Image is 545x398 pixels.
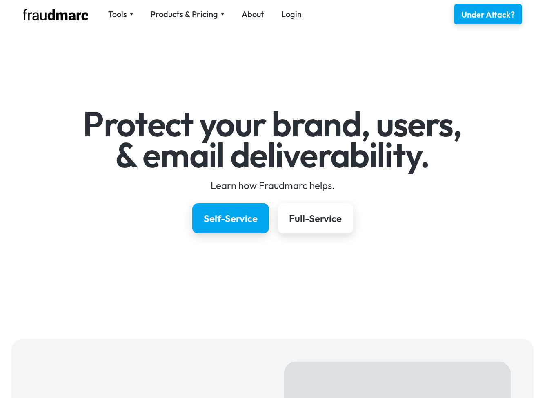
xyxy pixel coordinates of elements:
[454,4,522,24] a: Under Attack?
[278,203,353,233] a: Full-Service
[108,9,133,20] div: Tools
[204,212,258,225] div: Self-Service
[281,9,302,20] a: Login
[242,9,264,20] a: About
[151,9,225,20] div: Products & Pricing
[36,109,509,170] h1: Protect your brand, users, & email deliverability.
[36,179,509,192] div: Learn how Fraudmarc helps.
[151,9,218,20] div: Products & Pricing
[461,9,515,20] div: Under Attack?
[108,9,127,20] div: Tools
[289,212,342,225] div: Full-Service
[192,203,269,233] a: Self-Service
